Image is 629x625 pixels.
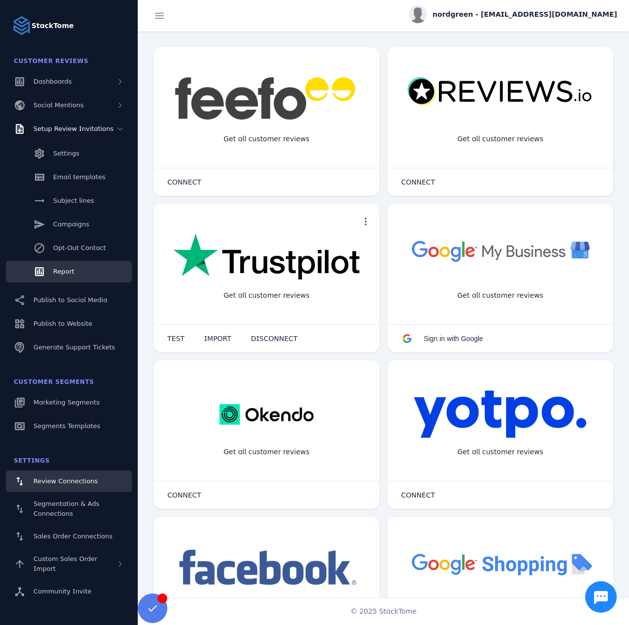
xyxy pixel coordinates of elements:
[6,143,132,164] a: Settings
[449,126,551,152] div: Get all customer reviews
[391,329,493,348] button: Sign in with Google
[401,492,435,499] span: CONNECT
[157,172,211,192] button: CONNECT
[167,179,201,186] span: CONNECT
[401,179,435,186] span: CONNECT
[407,233,594,268] img: googlebusiness.png
[33,344,115,351] span: Generate Support Tickets
[6,392,132,413] a: Marketing Segments
[33,422,100,430] span: Segments Templates
[409,5,617,23] button: nordgreen - [EMAIL_ADDRESS][DOMAIN_NAME]
[413,390,587,439] img: yotpo.png
[6,470,132,492] a: Review Connections
[194,329,241,348] button: IMPORT
[407,546,594,581] img: googleshopping.png
[6,313,132,335] a: Publish to Website
[449,282,551,309] div: Get all customer reviews
[12,16,31,35] img: Logo image
[424,335,483,343] span: Sign in with Google
[6,289,132,311] a: Publish to Social Media
[391,485,445,505] button: CONNECT
[173,546,360,590] img: facebook.png
[6,190,132,212] a: Subject lines
[433,9,617,20] span: nordgreen - [EMAIL_ADDRESS][DOMAIN_NAME]
[53,150,79,157] span: Settings
[33,296,107,304] span: Publish to Social Media
[241,329,308,348] button: DISCONNECT
[173,77,360,120] img: feefo.png
[14,457,50,464] span: Settings
[53,220,89,228] span: Campaigns
[216,282,317,309] div: Get all customer reviews
[220,390,314,439] img: okendo.webp
[6,415,132,437] a: Segments Templates
[6,214,132,235] a: Campaigns
[173,233,360,281] img: trustpilot.png
[442,595,558,622] div: Import Products from Google
[216,126,317,152] div: Get all customer reviews
[53,244,106,251] span: Opt-Out Contact
[53,173,105,181] span: Email templates
[14,378,94,385] span: Customer Segments
[53,268,74,275] span: Report
[167,335,185,342] span: TEST
[33,477,98,485] span: Review Connections
[6,494,132,524] a: Segmentation & Ads Connections
[33,588,92,595] span: Community Invite
[350,606,417,617] span: © 2025 StackTome
[216,439,317,465] div: Get all customer reviews
[6,337,132,358] a: Generate Support Tickets
[409,5,427,23] img: profile.jpg
[33,320,92,327] span: Publish to Website
[33,532,112,540] span: Sales Order Connections
[33,500,99,517] span: Segmentation & Ads Connections
[449,439,551,465] div: Get all customer reviews
[6,526,132,547] a: Sales Order Connections
[6,166,132,188] a: Email templates
[33,125,114,132] span: Setup Review Invitations
[391,172,445,192] button: CONNECT
[204,335,231,342] span: IMPORT
[33,101,84,109] span: Social Mentions
[251,335,298,342] span: DISCONNECT
[33,78,72,85] span: Dashboards
[6,237,132,259] a: Opt-Out Contact
[33,399,99,406] span: Marketing Segments
[6,261,132,282] a: Report
[407,77,594,107] img: reviewsio.svg
[53,197,94,204] span: Subject lines
[33,555,97,572] span: Custom Sales Order Import
[167,492,201,499] span: CONNECT
[157,485,211,505] button: CONNECT
[356,212,376,231] button: more
[157,329,194,348] button: TEST
[14,58,89,64] span: Customer Reviews
[6,581,132,602] a: Community Invite
[31,21,74,31] strong: StackTome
